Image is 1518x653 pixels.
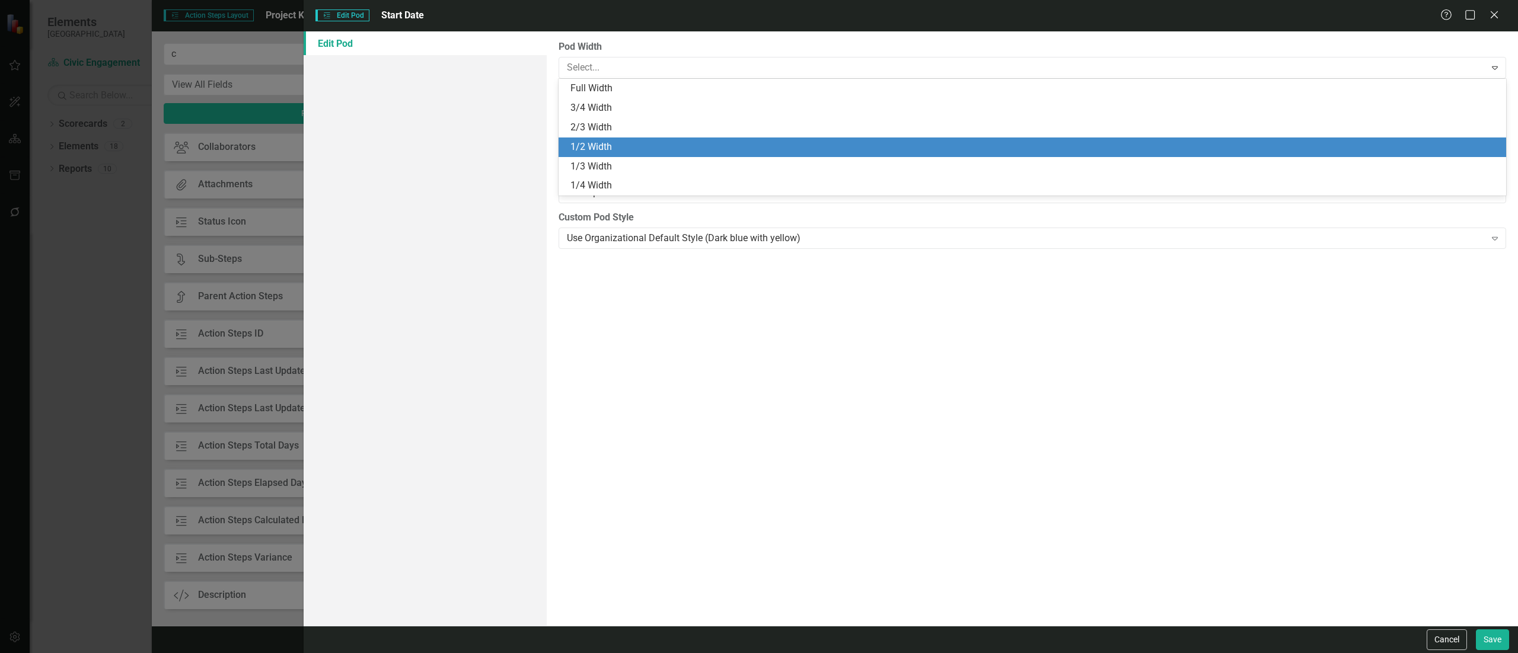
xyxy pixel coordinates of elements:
label: Custom Pod Style [559,211,1506,225]
div: Use Organizational Default Style (Dark blue with yellow) [567,231,1485,245]
div: 2/3 Width [570,121,1499,135]
div: 1/3 Width [570,160,1499,174]
div: 3/4 Width [570,101,1499,115]
button: Save [1476,629,1509,650]
div: Full Width [570,82,1499,95]
div: 1/4 Width [570,179,1499,193]
span: Edit Pod [315,9,369,21]
a: Edit Pod [304,31,547,55]
div: 1/2 Width [570,140,1499,154]
span: Start Date [381,9,424,21]
button: Cancel [1427,629,1467,650]
label: Pod Width [559,40,1506,54]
